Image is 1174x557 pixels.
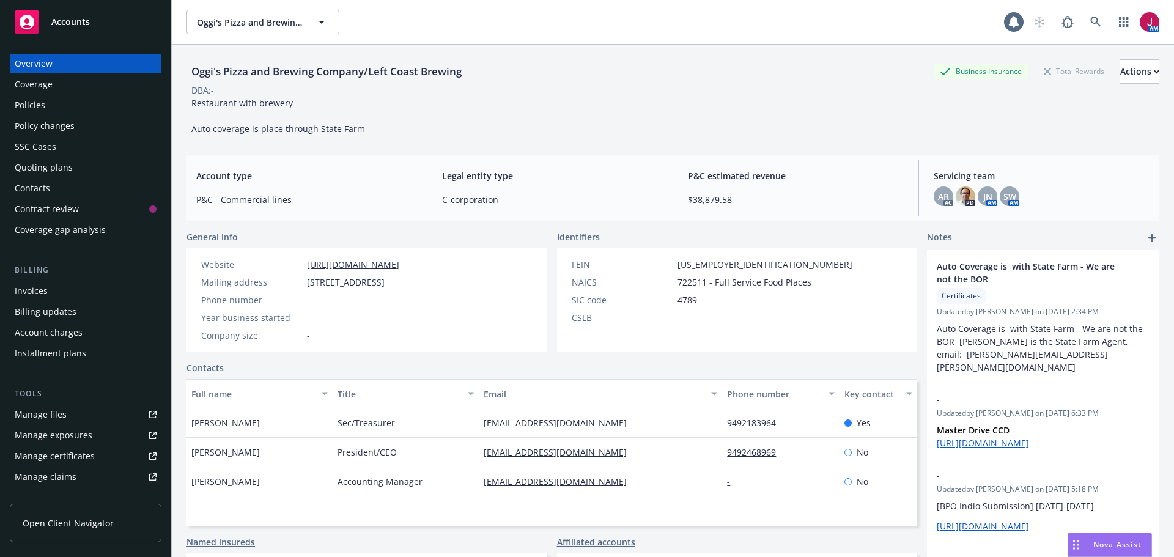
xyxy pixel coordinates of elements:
div: Invoices [15,281,48,301]
span: Servicing team [934,169,1150,182]
span: P&C - Commercial lines [196,193,412,206]
a: Coverage [10,75,161,94]
div: Manage BORs [15,488,72,507]
div: Account charges [15,323,83,342]
a: Account charges [10,323,161,342]
span: [PERSON_NAME] [191,475,260,488]
span: Account type [196,169,412,182]
div: Manage claims [15,467,76,487]
span: P&C estimated revenue [688,169,904,182]
a: Manage BORs [10,488,161,507]
a: Manage claims [10,467,161,487]
div: Installment plans [15,344,86,363]
span: Certificates [942,290,981,301]
span: No [857,475,868,488]
div: Business Insurance [934,64,1028,79]
span: Notes [927,231,952,245]
img: photo [1140,12,1159,32]
a: - [727,476,740,487]
div: Phone number [727,388,821,400]
div: Year business started [201,311,302,324]
span: - [307,329,310,342]
a: Coverage gap analysis [10,220,161,240]
span: SW [1003,190,1016,203]
span: - [677,311,681,324]
a: Contract review [10,199,161,219]
span: Auto Coverage is with State Farm - We are not the BOR [PERSON_NAME] is the State Farm Agent, emai... [937,323,1145,373]
button: Key contact [840,379,917,408]
span: Restaurant with brewery Auto coverage is place through State Farm [191,97,365,135]
span: Accounting Manager [338,475,423,488]
div: Title [338,388,460,400]
div: Tools [10,388,161,400]
a: [EMAIL_ADDRESS][DOMAIN_NAME] [484,476,637,487]
a: Manage files [10,405,161,424]
a: Affiliated accounts [557,536,635,548]
a: Contacts [10,179,161,198]
div: Billing [10,264,161,276]
a: 9492183964 [727,417,786,429]
a: Start snowing [1027,10,1052,34]
button: Phone number [722,379,839,408]
div: Mailing address [201,276,302,289]
span: $38,879.58 [688,193,904,206]
img: photo [956,186,975,206]
span: Accounts [51,17,90,27]
a: Accounts [10,5,161,39]
a: Manage certificates [10,446,161,466]
span: Manage exposures [10,426,161,445]
span: - [937,469,1118,482]
div: SIC code [572,293,673,306]
a: Switch app [1112,10,1136,34]
a: Named insureds [186,536,255,548]
div: Oggi's Pizza and Brewing Company/Left Coast Brewing [186,64,467,79]
div: Phone number [201,293,302,306]
div: Overview [15,54,53,73]
div: -Updatedby [PERSON_NAME] on [DATE] 6:33 PMMaster Drive CCD [URL][DOMAIN_NAME] [927,383,1159,459]
a: Installment plans [10,344,161,363]
span: Updated by [PERSON_NAME] on [DATE] 6:33 PM [937,408,1150,419]
span: - [307,311,310,324]
a: 9492468969 [727,446,786,458]
span: Legal entity type [442,169,658,182]
span: C-corporation [442,193,658,206]
div: Drag to move [1068,533,1084,556]
span: [PERSON_NAME] [191,416,260,429]
button: Full name [186,379,333,408]
div: Key contact [844,388,899,400]
a: [URL][DOMAIN_NAME] [937,520,1029,532]
span: JN [983,190,992,203]
div: DBA: - [191,84,214,97]
span: Oggi's Pizza and Brewing Company/Left Coast Brewing [197,16,303,29]
span: General info [186,231,238,243]
div: Contacts [15,179,50,198]
div: NAICS [572,276,673,289]
a: [URL][DOMAIN_NAME] [307,259,399,270]
button: Email [479,379,722,408]
div: Policy changes [15,116,75,136]
button: Oggi's Pizza and Brewing Company/Left Coast Brewing [186,10,339,34]
div: Total Rewards [1038,64,1110,79]
a: [EMAIL_ADDRESS][DOMAIN_NAME] [484,446,637,458]
div: SSC Cases [15,137,56,157]
span: Auto Coverage is with State Farm - We are not the BOR [937,260,1118,286]
button: Nova Assist [1068,533,1152,557]
div: Company size [201,329,302,342]
a: Policy changes [10,116,161,136]
a: Quoting plans [10,158,161,177]
span: No [857,446,868,459]
span: [US_EMPLOYER_IDENTIFICATION_NUMBER] [677,258,852,271]
p: [BPO Indio Submission] [DATE]-[DATE] [937,500,1150,512]
a: Policies [10,95,161,115]
button: Actions [1120,59,1159,84]
span: Yes [857,416,871,429]
div: Manage exposures [15,426,92,445]
a: Overview [10,54,161,73]
div: Contract review [15,199,79,219]
div: Website [201,258,302,271]
a: [EMAIL_ADDRESS][DOMAIN_NAME] [484,417,637,429]
a: SSC Cases [10,137,161,157]
a: Report a Bug [1055,10,1080,34]
div: Manage certificates [15,446,95,466]
span: [PERSON_NAME] [191,446,260,459]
